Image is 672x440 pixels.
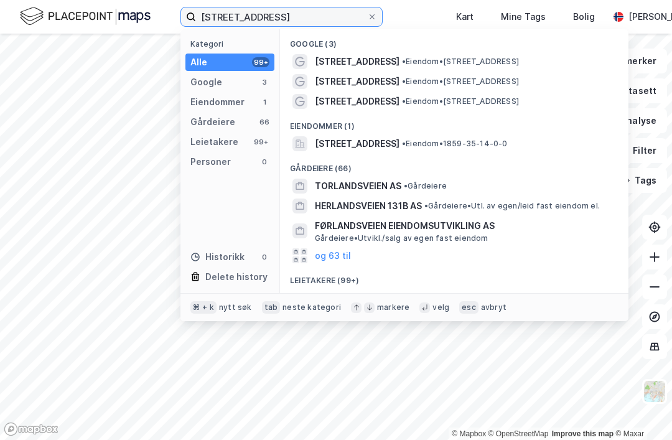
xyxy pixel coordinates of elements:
span: Gårdeiere • Utvikl./salg av egen fast eiendom [315,233,488,243]
div: nytt søk [219,302,252,312]
div: 99+ [252,57,269,67]
img: Z [643,380,666,403]
span: HERLANDSVEIEN 131B AS [315,199,422,213]
div: Personer [190,154,231,169]
div: Gårdeiere [190,115,235,129]
span: [STREET_ADDRESS] [315,54,399,69]
div: Historikk [190,250,245,264]
iframe: Chat Widget [610,380,672,440]
div: 66 [259,117,269,127]
div: Kategori [190,39,274,49]
span: [STREET_ADDRESS] [315,74,399,89]
div: 0 [259,252,269,262]
span: • [404,181,408,190]
span: • [402,96,406,106]
span: FØRLANDSVEIEN EIENDOMSUTVIKLING AS [315,218,614,233]
span: • [424,201,428,210]
div: Google (3) [280,29,628,52]
div: markere [377,302,409,312]
div: Delete history [205,269,268,284]
div: Bolig [573,9,595,24]
span: • [402,57,406,66]
span: Eiendom • 1859-35-14-0-0 [402,139,508,149]
div: Leietakere (99+) [280,266,628,288]
span: • [402,77,406,86]
div: tab [262,301,281,314]
div: ⌘ + k [190,301,217,314]
a: Mapbox [452,429,486,438]
div: Kart [456,9,474,24]
span: NYLANDSVEIEN BOLIGLAG AS [315,291,614,306]
div: 99+ [252,137,269,147]
button: Analyse [595,108,667,133]
span: Gårdeiere • Utl. av egen/leid fast eiendom el. [424,201,600,211]
div: Google [190,75,222,90]
a: Improve this map [552,429,614,438]
span: [STREET_ADDRESS] [315,136,399,151]
a: Mapbox homepage [4,422,58,436]
span: • [402,139,406,148]
input: Søk på adresse, matrikkel, gårdeiere, leietakere eller personer [196,7,367,26]
div: 3 [259,77,269,87]
span: [STREET_ADDRESS] [315,94,399,109]
button: Datasett [591,78,667,103]
div: 1 [259,97,269,107]
div: Leietakere [190,134,238,149]
img: logo.f888ab2527a4732fd821a326f86c7f29.svg [20,6,151,27]
div: velg [432,302,449,312]
div: Gårdeiere (66) [280,154,628,176]
div: Mine Tags [501,9,546,24]
a: OpenStreetMap [488,429,549,438]
div: 0 [259,157,269,167]
span: Eiendom • [STREET_ADDRESS] [402,96,519,106]
div: avbryt [481,302,506,312]
div: Alle [190,55,207,70]
div: Kontrollprogram for chat [610,380,672,440]
div: Eiendommer (1) [280,111,628,134]
div: Eiendommer [190,95,245,110]
span: Eiendom • [STREET_ADDRESS] [402,57,519,67]
span: Eiendom • [STREET_ADDRESS] [402,77,519,87]
button: Filter [607,138,667,163]
span: TORLANDSVEIEN AS [315,179,401,194]
span: Gårdeiere [404,181,447,191]
div: neste kategori [282,302,341,312]
button: og 63 til [315,248,351,263]
button: Tags [609,168,667,193]
div: esc [459,301,478,314]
